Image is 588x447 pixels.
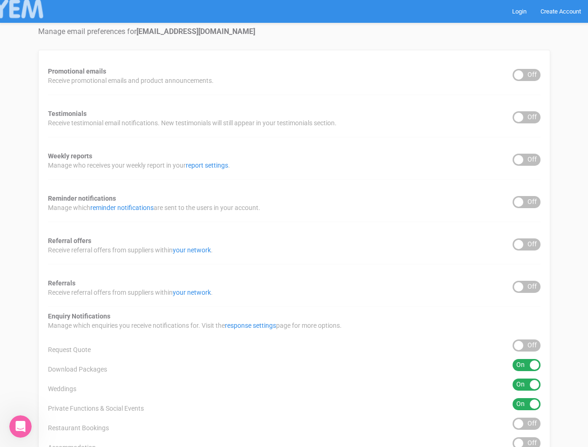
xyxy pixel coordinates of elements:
strong: Referral offers [48,237,91,244]
a: response settings [225,322,276,329]
span: Receive referral offers from suppliers within . [48,288,213,297]
strong: Referrals [48,279,75,287]
span: Request Quote [48,345,91,354]
span: Restaurant Bookings [48,423,109,433]
a: report settings [186,162,228,169]
strong: Enquiry Notifications [48,312,110,320]
strong: [EMAIL_ADDRESS][DOMAIN_NAME] [136,27,255,36]
span: Weddings [48,384,76,393]
strong: Testimonials [48,110,87,117]
strong: Weekly reports [48,152,92,160]
h4: Manage email preferences for [38,27,550,36]
span: Private Functions & Social Events [48,404,144,413]
span: Download Packages [48,365,107,374]
strong: Reminder notifications [48,195,116,202]
strong: Promotional emails [48,68,106,75]
span: Manage who receives your weekly report in your . [48,161,230,170]
iframe: Intercom live chat [9,415,32,438]
a: reminder notifications [90,204,154,211]
span: Receive referral offers from suppliers within . [48,245,213,255]
span: Manage which enquiries you receive notifications for. Visit the page for more options. [48,321,342,330]
a: your network [173,289,211,296]
a: your network [173,246,211,254]
span: Manage which are sent to the users in your account. [48,203,260,212]
span: Receive promotional emails and product announcements. [48,76,214,85]
span: Receive testimonial email notifications. New testimonials will still appear in your testimonials ... [48,118,337,128]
